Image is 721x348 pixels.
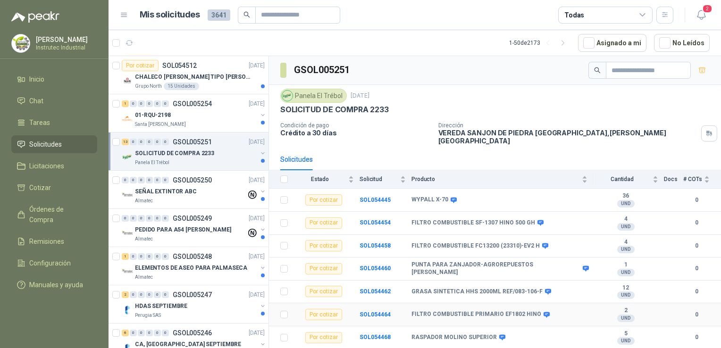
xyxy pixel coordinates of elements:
p: Condición de pago [280,122,431,129]
h3: GSOL005251 [294,63,351,77]
b: 0 [683,287,710,296]
p: [DATE] [249,214,265,223]
p: Grupo North [135,83,162,90]
a: Licitaciones [11,157,97,175]
button: 2 [693,7,710,24]
div: 0 [138,177,145,183]
th: Estado [293,170,360,189]
b: 0 [683,310,710,319]
div: Por cotizar [305,286,342,297]
img: Company Logo [122,113,133,124]
span: Cantidad [593,176,651,182]
b: 5 [593,330,658,338]
p: [DATE] [249,252,265,261]
div: UND [617,246,635,253]
span: Configuración [29,258,71,268]
img: Logo peakr [11,11,59,23]
div: Todas [564,10,584,20]
a: Por cotizarSOL054512[DATE] Company LogoCHALECO [PERSON_NAME] TIPO [PERSON_NAME]Grupo North15 Unid... [109,56,268,94]
p: Panela El Trébol [135,159,169,166]
a: 0 0 0 0 0 0 GSOL005250[DATE] Company LogoSEÑAL EXTINTOR ABCAlmatec [122,174,267,205]
div: Por cotizar [122,60,159,71]
div: UND [617,291,635,299]
b: SOL054458 [360,242,391,249]
span: # COTs [683,176,702,182]
div: Por cotizar [305,194,342,206]
b: 0 [683,333,710,342]
p: [DATE] [249,99,265,108]
div: 0 [154,100,161,107]
div: 0 [146,253,153,260]
div: Por cotizar [305,332,342,343]
span: Inicio [29,74,44,84]
div: 0 [122,215,129,222]
span: 2 [702,4,713,13]
div: 0 [130,177,137,183]
span: Órdenes de Compra [29,204,88,225]
b: SOL054464 [360,311,391,318]
span: Licitaciones [29,161,64,171]
div: Por cotizar [305,240,342,251]
div: 0 [154,139,161,145]
img: Company Logo [12,34,30,52]
b: 12 [593,284,658,292]
div: 0 [130,291,137,298]
a: 1 0 0 0 0 0 GSOL005254[DATE] Company Logo01-RQU-2198Santa [PERSON_NAME] [122,98,267,128]
div: UND [617,337,635,345]
div: 0 [138,291,145,298]
p: PEDIDO PARA A54 [PERSON_NAME] [135,225,231,234]
img: Company Logo [122,228,133,239]
th: Docs [664,170,683,189]
div: 0 [146,100,153,107]
b: SOL054445 [360,197,391,203]
div: 0 [146,330,153,336]
span: 3641 [208,9,230,21]
th: Cantidad [593,170,664,189]
p: SOLICITUD DE COMPRA 2233 [280,105,389,115]
p: Crédito a 30 días [280,129,431,137]
p: VEREDA SANJON DE PIEDRA [GEOGRAPHIC_DATA] , [PERSON_NAME][GEOGRAPHIC_DATA] [438,129,698,145]
b: SOL054460 [360,265,391,272]
span: Solicitudes [29,139,62,149]
a: 2 0 0 0 0 0 GSOL005247[DATE] Company LogoHDAS SEPTIEMBREPerugia SAS [122,289,267,319]
p: SOLICITUD DE COMPRA 2233 [135,149,214,158]
a: SOL054454 [360,219,391,226]
p: CHALECO [PERSON_NAME] TIPO [PERSON_NAME] [135,73,252,82]
div: Por cotizar [305,217,342,229]
b: FILTRO COMBUSTIBLE SF-1307 HINO 500 GH [411,219,535,227]
a: 0 0 0 0 0 0 GSOL005249[DATE] Company LogoPEDIDO PARA A54 [PERSON_NAME]Almatec [122,213,267,243]
th: # COTs [683,170,721,189]
a: 13 0 0 0 0 0 GSOL005251[DATE] Company LogoSOLICITUD DE COMPRA 2233Panela El Trébol [122,136,267,166]
b: PUNTA PARA ZANJADOR-AGROREPUESTOS [PERSON_NAME] [411,261,580,276]
div: 0 [130,100,137,107]
a: Configuración [11,254,97,272]
div: 1 [122,253,129,260]
div: 15 Unidades [164,83,199,90]
p: Almatec [135,273,153,281]
p: Almatec [135,197,153,205]
p: [DATE] [249,61,265,70]
b: 0 [683,196,710,205]
div: 0 [130,215,137,222]
th: Producto [411,170,593,189]
div: 0 [162,330,169,336]
span: search [243,11,250,18]
span: Manuales y ayuda [29,280,83,290]
b: SOL054462 [360,288,391,295]
div: 0 [130,253,137,260]
b: 2 [593,307,658,315]
p: SOL054512 [162,62,197,69]
p: [DATE] [351,91,369,100]
div: 0 [138,139,145,145]
p: Dirección [438,122,698,129]
div: 0 [154,177,161,183]
p: HDAS SEPTIEMBRE [135,302,187,311]
a: Solicitudes [11,135,97,153]
div: 0 [146,177,153,183]
th: Solicitud [360,170,411,189]
p: [DATE] [249,290,265,299]
img: Company Logo [122,304,133,315]
div: UND [617,200,635,207]
div: 0 [146,139,153,145]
